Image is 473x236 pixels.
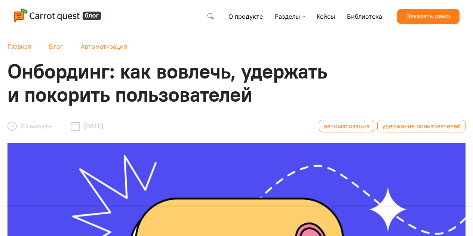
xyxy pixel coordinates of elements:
[397,9,460,24] a: Заказать демо
[71,118,104,134] div: [DATE]
[7,58,327,107] span: Онбординг: как вовлечь, удержать и покорить пользователей
[377,120,466,132] a: удержание пользователей
[319,120,374,132] a: автоматизация
[7,43,31,50] a: Главная
[13,8,102,23] img: Carrot quest
[225,9,266,24] a: О продукте
[272,9,308,24] a: Разделы
[314,9,338,24] a: Кейсы
[344,9,385,24] a: Библиотека
[7,118,53,134] div: 23 минуты
[81,43,127,50] a: Автоматизация
[49,43,63,50] a: Блог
